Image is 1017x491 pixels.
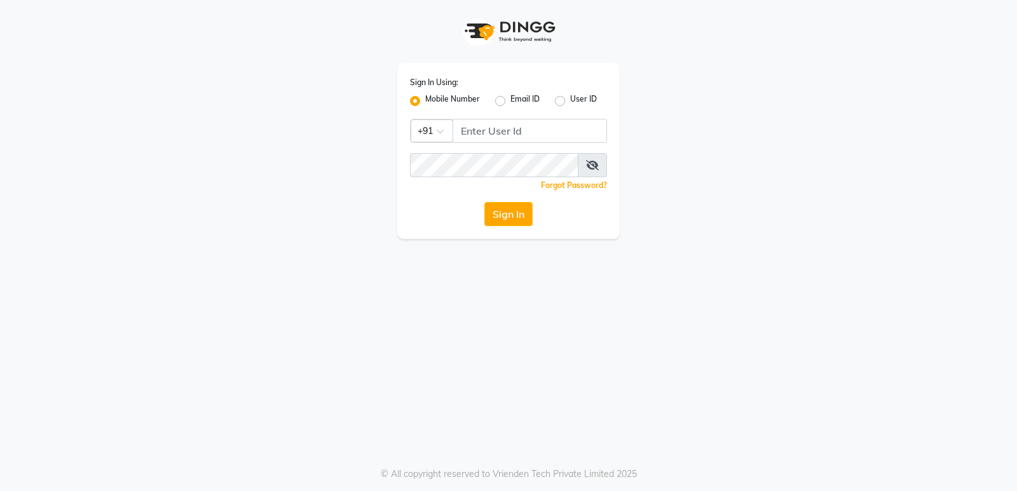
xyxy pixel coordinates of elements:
img: logo1.svg [458,13,559,50]
input: Username [410,153,578,177]
label: User ID [570,93,597,109]
label: Sign In Using: [410,77,458,88]
label: Email ID [510,93,540,109]
input: Username [453,119,607,143]
button: Sign In [484,202,533,226]
label: Mobile Number [425,93,480,109]
a: Forgot Password? [541,180,607,190]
